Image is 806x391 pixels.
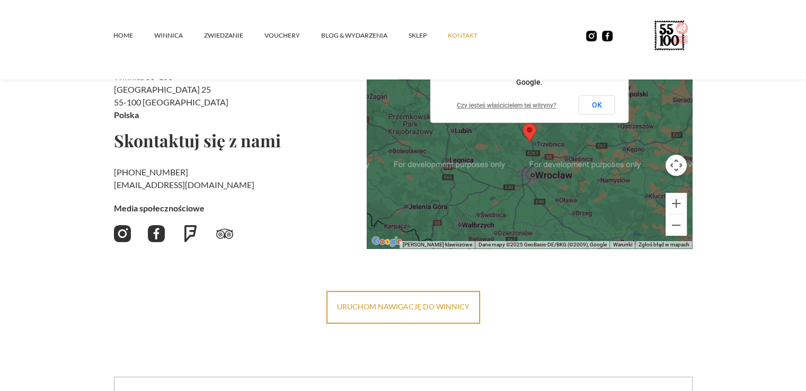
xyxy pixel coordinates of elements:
a: ZWIEDZANIE [204,20,264,51]
h2: Skontaktuj się z nami [114,132,358,149]
a: Czy jesteś właścicielem tej witryny? [457,102,556,109]
a: SKLEP [409,20,448,51]
strong: Media społecznościowe [114,203,205,213]
a: Home [113,20,154,51]
a: [EMAIL_ADDRESS][DOMAIN_NAME] [114,180,254,190]
h2: Winnica 55-100 [GEOGRAPHIC_DATA] 25 55-100 [GEOGRAPHIC_DATA] [114,70,358,121]
button: Pomniejsz [666,215,687,236]
a: uruchom nawigację do winnicy [326,291,480,324]
button: Sterowanie kamerą na mapie [666,155,687,176]
button: Powiększ [666,193,687,214]
a: vouchery [264,20,321,51]
a: kontakt [448,20,499,51]
a: winnica [154,20,204,51]
div: Map pin [522,123,536,143]
img: Google [369,235,404,248]
h2: ‍ [114,166,358,191]
a: Pokaż ten obszar w Mapach Google (otwiera się w nowym oknie) [369,235,404,248]
span: Dane mapy ©2025 GeoBasis-DE/BKG (©2009), Google [478,242,606,247]
strong: Polska [114,110,139,120]
button: Skróty klawiszowe [402,241,472,248]
a: Warunki (otwiera się w nowej karcie) [613,242,632,247]
a: Blog & Wydarzenia [321,20,409,51]
button: OK [579,95,615,114]
a: Zgłoś błąd w mapach [638,242,689,247]
a: [PHONE_NUMBER] [114,167,188,177]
